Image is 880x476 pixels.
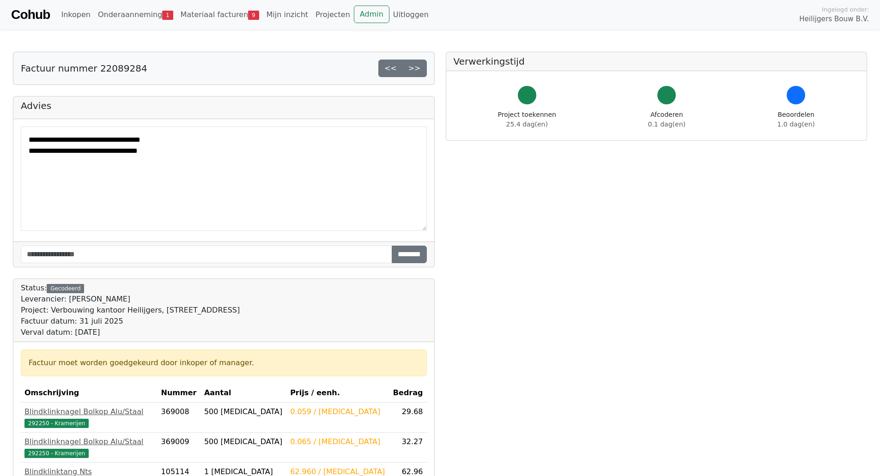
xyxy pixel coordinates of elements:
td: 369008 [158,403,200,433]
div: 500 [MEDICAL_DATA] [204,406,283,417]
span: 0.1 dag(en) [648,121,686,128]
span: 292250 - Kramerijen [24,419,89,428]
div: Factuur moet worden goedgekeurd door inkoper of manager. [29,357,419,368]
span: 1.0 dag(en) [777,121,815,128]
a: Blindklinknagel Bolkop Alu/Staal292250 - Kramerijen [24,406,154,428]
span: 25.4 dag(en) [506,121,548,128]
span: Heilijgers Bouw B.V. [799,14,869,24]
a: Mijn inzicht [263,6,312,24]
div: Gecodeerd [47,284,84,293]
td: 29.68 [389,403,426,433]
span: Ingelogd onder: [822,5,869,14]
h5: Advies [21,100,427,111]
a: Admin [354,6,389,23]
td: 369009 [158,433,200,463]
a: << [378,60,403,77]
th: Omschrijving [21,384,158,403]
div: 0.059 / [MEDICAL_DATA] [290,406,385,417]
h5: Verwerkingstijd [454,56,860,67]
div: Blindklinknagel Bolkop Alu/Staal [24,406,154,417]
a: Blindklinknagel Bolkop Alu/Staal292250 - Kramerijen [24,436,154,458]
h5: Factuur nummer 22089284 [21,63,147,74]
a: Cohub [11,4,50,26]
a: Inkopen [57,6,94,24]
span: 1 [162,11,173,20]
div: Project: Verbouwing kantoor Heilijgers, [STREET_ADDRESS] [21,305,240,316]
div: 0.065 / [MEDICAL_DATA] [290,436,385,447]
span: 292250 - Kramerijen [24,449,89,458]
div: Verval datum: [DATE] [21,327,240,338]
a: >> [402,60,427,77]
span: 9 [248,11,259,20]
div: Blindklinknagel Bolkop Alu/Staal [24,436,154,447]
div: Leverancier: [PERSON_NAME] [21,294,240,305]
td: 32.27 [389,433,426,463]
div: Beoordelen [777,110,815,129]
div: Afcoderen [648,110,686,129]
div: Status: [21,283,240,338]
a: Materiaal facturen9 [177,6,263,24]
th: Nummer [158,384,200,403]
div: 500 [MEDICAL_DATA] [204,436,283,447]
a: Uitloggen [389,6,432,24]
a: Onderaanneming1 [94,6,177,24]
div: Project toekennen [498,110,556,129]
th: Aantal [200,384,286,403]
div: Factuur datum: 31 juli 2025 [21,316,240,327]
th: Prijs / eenh. [286,384,389,403]
a: Projecten [312,6,354,24]
th: Bedrag [389,384,426,403]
